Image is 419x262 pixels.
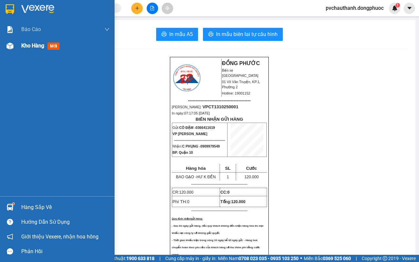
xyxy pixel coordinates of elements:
span: Miền Bắc [304,255,351,262]
img: warehouse-icon [7,43,13,49]
span: Bến xe [GEOGRAPHIC_DATA] [52,10,88,19]
span: caret-down [407,5,412,11]
span: | [356,255,357,262]
strong: ĐỒNG PHƯỚC [222,61,260,66]
span: HƯ K ĐỀN [196,175,216,179]
span: ⚪️ [300,257,302,260]
span: file-add [150,6,155,10]
img: logo [172,63,201,92]
span: Kho hàng [21,43,44,49]
span: 0 [228,190,230,195]
span: VPCT1310250001 [202,104,238,109]
span: Miền Nam [218,255,299,262]
div: Hàng sắp về [21,202,110,212]
span: Hỗ trợ kỹ thuật: [94,255,155,262]
span: Phí TH: [173,199,190,204]
span: copyright [383,256,387,261]
span: pvchauthanh.dongphuoc [320,4,389,12]
span: notification [7,234,13,240]
span: Cung cấp máy in - giấy in: [165,255,216,262]
button: file-add [147,3,158,14]
img: solution-icon [7,26,13,33]
strong: BIÊN NHẬN GỬI HÀNG [195,117,243,122]
span: 120.000 [231,200,245,204]
img: icon-new-feature [392,5,398,11]
span: BAO GẠO - [176,175,215,179]
button: printerIn mẫu biên lai tự cấu hình [203,28,283,41]
span: [PERSON_NAME]: [172,105,238,109]
div: Hướng dẫn sử dụng [21,217,110,227]
span: plus [135,6,139,10]
span: 0909979549 [200,144,220,148]
span: printer [208,31,213,38]
span: In mẫu A5 [169,30,193,38]
span: ----------------------------------------- [18,35,80,41]
span: Gửi: [173,126,215,130]
button: caret-down [404,3,415,14]
span: CÔ ĐẬM - [179,126,215,130]
span: Cước [246,166,257,171]
img: warehouse-icon [7,204,13,211]
span: Quy định nhận/gửi hàng: [172,217,203,220]
div: Phản hồi [21,247,110,256]
span: 1 [227,175,229,179]
strong: ĐỒNG PHƯỚC [52,4,90,9]
span: 07:17:05 [DATE] [14,47,40,51]
span: 0 [187,200,190,204]
span: - Sau 03 ngày gửi hàng, nếu quý khách không đến nhận hàng hóa thì mọi khiếu nại công ty sẽ không ... [172,224,264,235]
span: - Thời gian khiếu kiện trong vòng 10 ngày kể từ ngày gửi. - Hàng hoá chuyển hoàn theo yêu cầu của... [172,239,260,256]
span: C PHỤNG - [182,144,220,148]
span: 120.000 [245,175,259,179]
span: VP [PERSON_NAME] [173,132,207,136]
sup: 1 [395,3,400,8]
span: In ngày: [172,111,210,115]
span: ----------------------------------------- [188,98,250,103]
span: | [159,255,160,262]
img: logo [2,4,31,33]
span: 1 [396,3,399,8]
span: [PERSON_NAME]: [2,42,68,46]
span: down [104,27,110,32]
button: plus [131,3,143,14]
span: 01 Võ Văn Truyện, KP.1, Phường 2 [52,20,90,28]
span: SL [225,166,230,171]
span: Hotline: 19001152 [222,91,250,95]
span: Bến xe [GEOGRAPHIC_DATA] [222,68,258,78]
strong: 0708 023 035 - 0935 103 250 [239,256,299,261]
span: 120.000 [179,190,193,195]
span: CR: [173,190,193,195]
span: -------------------------------------------- [174,138,225,142]
strong: CC: [220,190,229,195]
span: message [7,248,13,254]
span: question-circle [7,219,13,225]
span: Hàng hóa [186,166,206,171]
span: BP. Quận 10 [173,150,193,154]
sup: 1 [12,203,14,205]
button: printerIn mẫu A5 [156,28,198,41]
span: printer [161,31,167,38]
span: mới [47,43,60,50]
button: aim [162,3,173,14]
span: 0366411619 [195,126,215,130]
p: ------------------------------------------- [172,182,267,187]
span: Báo cáo [21,25,41,33]
strong: 0369 525 060 [323,256,351,261]
strong: 1900 633 818 [126,256,155,261]
span: Tổng: [220,200,245,204]
img: logo-vxr [6,4,14,14]
p: ------------------------------------------- [172,208,267,213]
span: VPCT1310250001 [33,42,69,46]
span: Nhận: [173,144,220,148]
span: Giới thiệu Vexere, nhận hoa hồng [21,233,99,241]
span: Hotline: 19001152 [52,29,80,33]
span: 01 Võ Văn Truyện, KP.1, Phường 2 [222,80,260,89]
span: 07:17:05 [DATE] [184,111,210,115]
span: aim [165,6,170,10]
span: In ngày: [2,47,40,51]
span: In mẫu biên lai tự cấu hình [216,30,278,38]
